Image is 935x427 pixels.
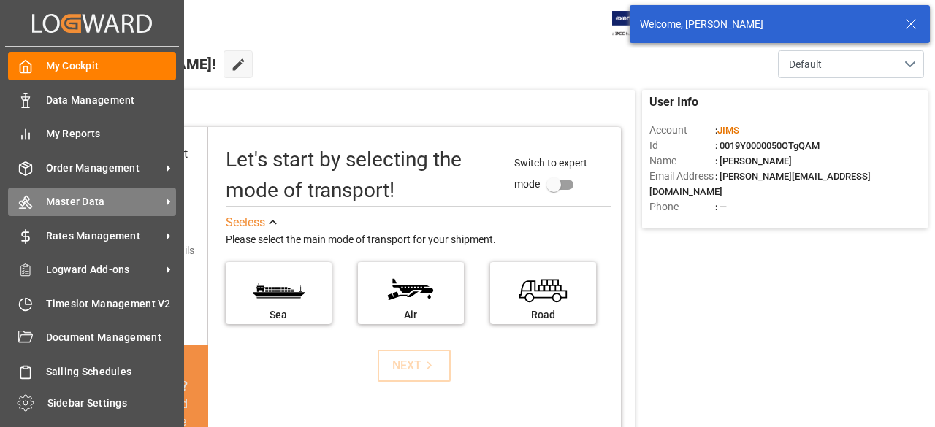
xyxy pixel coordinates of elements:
[378,350,451,382] button: NEXT
[715,201,727,212] span: : —
[46,364,177,380] span: Sailing Schedules
[46,93,177,108] span: Data Management
[233,307,324,323] div: Sea
[715,217,752,228] span: : Shipper
[47,396,178,411] span: Sidebar Settings
[226,231,611,249] div: Please select the main mode of transport for your shipment.
[497,307,589,323] div: Road
[8,323,176,352] a: Document Management
[46,330,177,345] span: Document Management
[649,215,715,230] span: Account Type
[8,289,176,318] a: Timeslot Management V2
[8,120,176,148] a: My Reports
[226,145,500,206] div: Let's start by selecting the mode of transport!
[392,357,437,374] div: NEXT
[649,123,715,138] span: Account
[226,214,265,231] div: See less
[649,138,715,153] span: Id
[649,199,715,215] span: Phone
[715,140,820,151] span: : 0019Y0000050OTgQAM
[46,194,161,209] span: Master Data
[649,169,715,184] span: Email Address
[778,50,924,78] button: open menu
[649,93,698,111] span: User Info
[46,228,161,244] span: Rates Management
[717,125,739,136] span: JIMS
[789,57,822,72] span: Default
[715,155,792,166] span: : [PERSON_NAME]
[365,307,457,323] div: Air
[649,153,715,169] span: Name
[8,52,176,80] a: My Cockpit
[8,357,176,385] a: Sailing Schedules
[514,157,587,190] span: Switch to expert mode
[46,296,177,312] span: Timeslot Management V2
[46,126,177,142] span: My Reports
[640,17,891,32] div: Welcome, [PERSON_NAME]
[612,11,663,36] img: Exertis%20JAM%20-%20Email%20Logo.jpg_1722504956.jpg
[8,85,176,114] a: Data Management
[649,171,871,197] span: : [PERSON_NAME][EMAIL_ADDRESS][DOMAIN_NAME]
[46,58,177,74] span: My Cockpit
[46,161,161,176] span: Order Management
[46,262,161,277] span: Logward Add-ons
[715,125,739,136] span: :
